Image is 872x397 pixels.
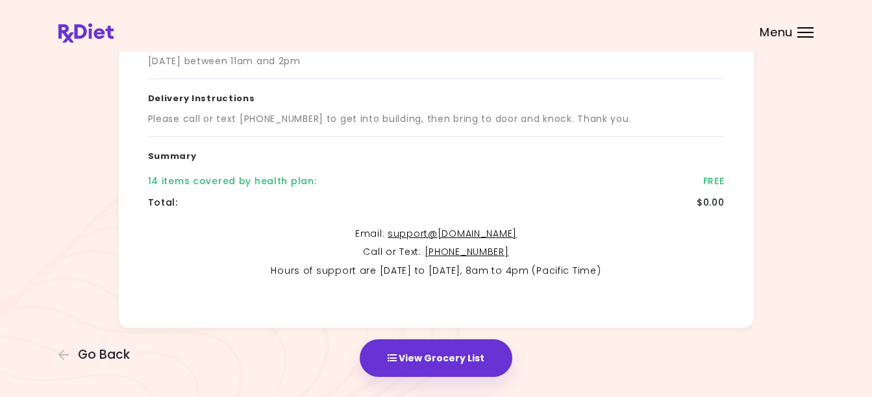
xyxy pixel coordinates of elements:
h3: Delivery Instructions [148,79,725,113]
span: Menu [760,27,793,38]
a: support@[DOMAIN_NAME] [388,227,517,240]
span: Go Back [78,348,130,362]
h3: Summary [148,137,725,171]
p: Call or Text : [148,245,725,260]
a: [PHONE_NUMBER] [425,245,509,258]
div: Total : [148,196,178,210]
p: Email : [148,226,725,242]
div: $0.00 [697,196,725,210]
div: 14 items covered by health plan : [148,174,317,188]
div: Please call or text [PHONE_NUMBER] to get into building, then bring to door and knock. Thank you. [148,112,632,126]
button: View Grocery List [360,339,512,377]
div: [DATE] between 11am and 2pm [148,54,301,68]
div: FREE [703,174,725,188]
img: RxDiet [58,23,114,43]
p: Hours of support are [DATE] to [DATE], 8am to 4pm (Pacific Time) [148,263,725,279]
button: Go Back [58,348,136,362]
